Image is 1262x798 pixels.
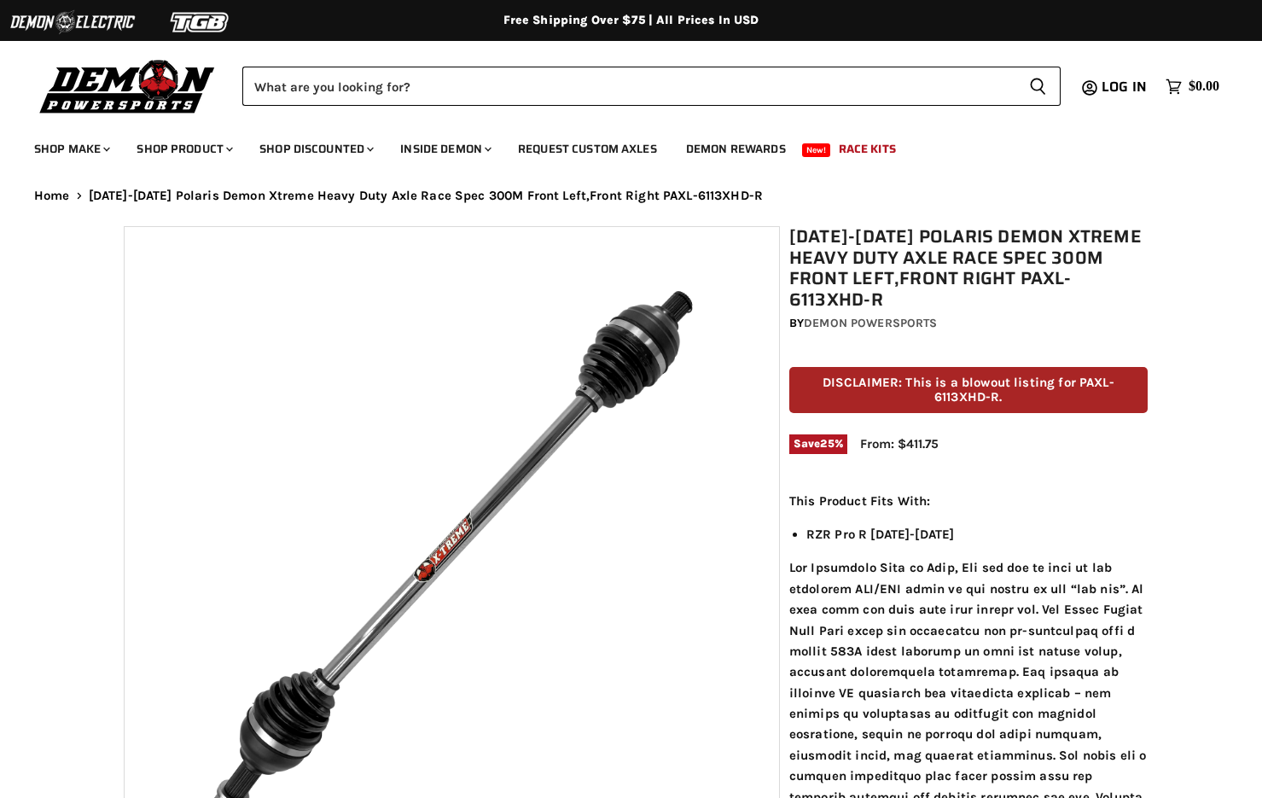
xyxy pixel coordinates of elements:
[242,67,1061,106] form: Product
[860,436,939,451] span: From: $411.75
[89,189,763,203] span: [DATE]-[DATE] Polaris Demon Xtreme Heavy Duty Axle Race Spec 300M Front Left,Front Right PAXL-611...
[802,143,831,157] span: New!
[826,131,909,166] a: Race Kits
[820,437,834,450] span: 25
[34,55,221,116] img: Demon Powersports
[137,6,265,38] img: TGB Logo 2
[247,131,384,166] a: Shop Discounted
[789,314,1148,333] div: by
[124,131,243,166] a: Shop Product
[1157,74,1228,99] a: $0.00
[789,434,847,453] span: Save %
[789,226,1148,311] h1: [DATE]-[DATE] Polaris Demon Xtreme Heavy Duty Axle Race Spec 300M Front Left,Front Right PAXL-611...
[387,131,502,166] a: Inside Demon
[673,131,799,166] a: Demon Rewards
[1102,76,1147,97] span: Log in
[21,125,1215,166] ul: Main menu
[804,316,937,330] a: Demon Powersports
[9,6,137,38] img: Demon Electric Logo 2
[505,131,670,166] a: Request Custom Axles
[242,67,1015,106] input: Search
[789,367,1148,414] p: DISCLAIMER: This is a blowout listing for PAXL-6113XHD-R.
[21,131,120,166] a: Shop Make
[1189,79,1219,95] span: $0.00
[1094,79,1157,95] a: Log in
[34,189,70,203] a: Home
[806,524,1148,545] li: RZR Pro R [DATE]-[DATE]
[1015,67,1061,106] button: Search
[789,491,1148,511] p: This Product Fits With:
